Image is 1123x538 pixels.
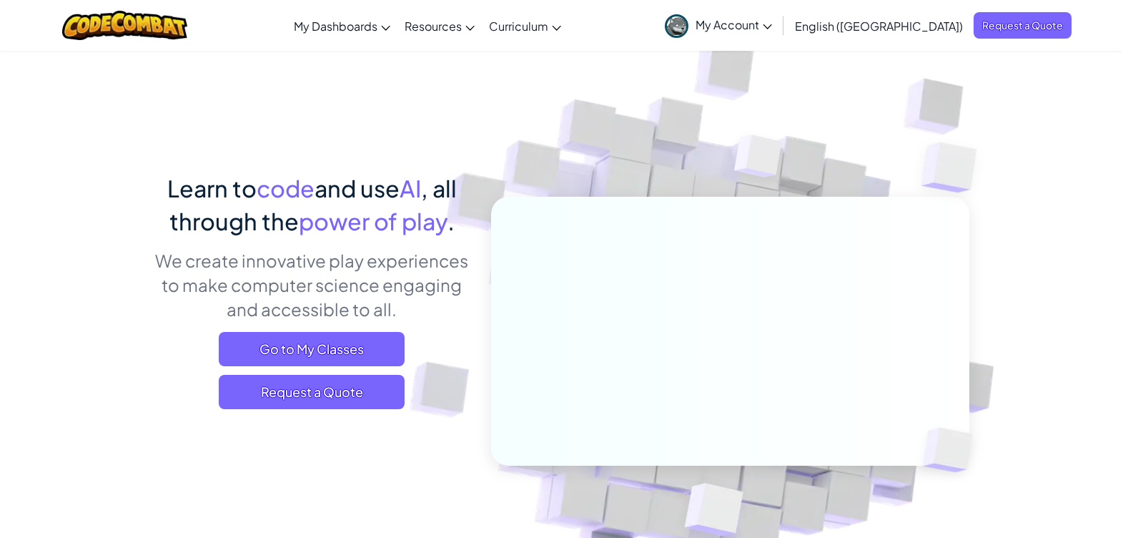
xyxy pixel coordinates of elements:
[62,11,187,40] img: CodeCombat logo
[707,107,810,213] img: Overlap cubes
[447,207,455,235] span: .
[665,14,688,38] img: avatar
[974,12,1072,39] a: Request a Quote
[287,6,397,45] a: My Dashboards
[405,19,462,34] span: Resources
[315,174,400,202] span: and use
[397,6,482,45] a: Resources
[299,207,447,235] span: power of play
[294,19,377,34] span: My Dashboards
[899,398,1006,502] img: Overlap cubes
[219,332,405,366] a: Go to My Classes
[482,6,568,45] a: Curriculum
[154,248,470,321] p: We create innovative play experiences to make computer science engaging and accessible to all.
[788,6,970,45] a: English ([GEOGRAPHIC_DATA])
[658,3,779,48] a: My Account
[696,17,772,32] span: My Account
[400,174,421,202] span: AI
[893,107,1016,228] img: Overlap cubes
[795,19,963,34] span: English ([GEOGRAPHIC_DATA])
[489,19,548,34] span: Curriculum
[167,174,257,202] span: Learn to
[219,375,405,409] a: Request a Quote
[257,174,315,202] span: code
